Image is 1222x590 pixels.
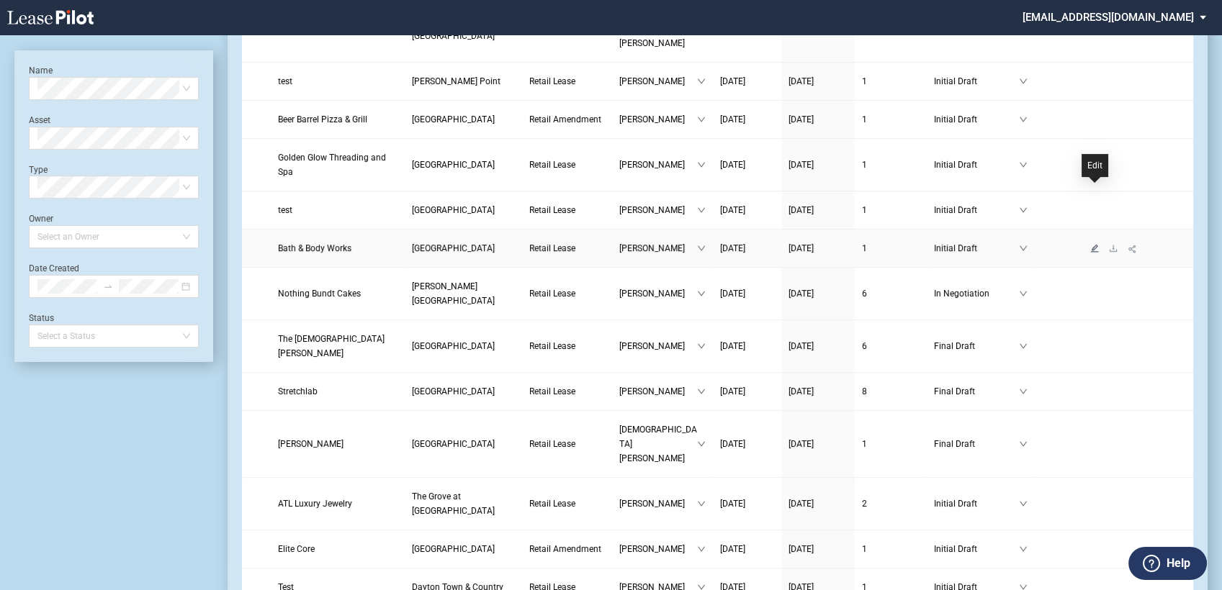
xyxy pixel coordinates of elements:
[412,241,515,255] a: [GEOGRAPHIC_DATA]
[412,339,515,353] a: [GEOGRAPHIC_DATA]
[862,341,867,351] span: 6
[29,165,48,175] label: Type
[278,499,352,509] span: ATL Luxury Jewelry
[862,112,920,127] a: 1
[619,384,697,399] span: [PERSON_NAME]
[529,386,575,396] span: Retail Lease
[720,203,774,217] a: [DATE]
[1085,243,1104,253] a: edit
[412,386,495,396] span: StoneRidge Plaza
[789,158,848,172] a: [DATE]
[789,386,814,396] span: [DATE]
[720,286,774,301] a: [DATE]
[862,76,867,86] span: 1
[529,114,601,124] span: Retail Amendment
[412,114,495,124] span: Easton Square
[789,341,814,351] span: [DATE]
[529,160,575,170] span: Retail Lease
[862,160,867,170] span: 1
[1082,154,1108,177] div: Edit
[934,112,1019,127] span: Initial Draft
[412,74,515,88] a: [PERSON_NAME] Point
[619,286,697,301] span: [PERSON_NAME]
[862,544,867,554] span: 1
[862,499,867,509] span: 2
[697,440,706,448] span: down
[862,437,920,451] a: 1
[862,439,867,449] span: 1
[278,205,292,215] span: test
[789,160,814,170] span: [DATE]
[619,241,697,255] span: [PERSON_NAME]
[1019,206,1028,214] span: down
[697,160,706,169] span: down
[1090,244,1099,253] span: edit
[278,76,292,86] span: test
[789,544,814,554] span: [DATE]
[862,289,867,299] span: 6
[278,243,351,253] span: Bath & Body Works
[412,158,515,172] a: [GEOGRAPHIC_DATA]
[529,289,575,299] span: Retail Lease
[278,114,367,124] span: Beer Barrel Pizza & Grill
[1019,289,1028,298] span: down
[720,243,745,253] span: [DATE]
[619,496,697,511] span: [PERSON_NAME]
[619,74,697,88] span: [PERSON_NAME]
[934,158,1019,172] span: Initial Draft
[412,437,515,451] a: [GEOGRAPHIC_DATA]
[720,439,745,449] span: [DATE]
[529,544,601,554] span: Retail Amendment
[1128,244,1138,254] span: share-alt
[278,544,315,554] span: Elite Core
[529,286,605,301] a: Retail Lease
[412,341,495,351] span: WestPointe Plaza
[278,150,397,179] a: Golden Glow Threading and Spa
[697,342,706,350] span: down
[412,205,495,215] span: Easton Square
[412,243,495,253] span: Cross Creek
[1019,77,1028,86] span: down
[412,281,495,306] span: Hartwell Village
[789,496,848,511] a: [DATE]
[697,387,706,396] span: down
[862,542,920,556] a: 1
[278,153,386,177] span: Golden Glow Threading and Spa
[278,286,397,301] a: Nothing Bundt Cakes
[278,542,397,556] a: Elite Core
[278,203,397,217] a: test
[934,542,1019,556] span: Initial Draft
[720,384,774,399] a: [DATE]
[529,112,605,127] a: Retail Amendment
[278,241,397,255] a: Bath & Body Works
[103,281,113,291] span: to
[1019,160,1028,169] span: down
[103,281,113,291] span: swap-right
[1109,244,1118,253] span: download
[29,115,50,125] label: Asset
[529,74,605,88] a: Retail Lease
[720,542,774,556] a: [DATE]
[412,279,515,308] a: [PERSON_NAME][GEOGRAPHIC_DATA]
[934,241,1019,255] span: Initial Draft
[862,386,867,396] span: 8
[1019,115,1028,124] span: down
[720,289,745,299] span: [DATE]
[278,289,361,299] span: Nothing Bundt Cakes
[278,74,397,88] a: test
[862,158,920,172] a: 1
[862,339,920,353] a: 6
[1128,547,1207,580] button: Help
[934,496,1019,511] span: Initial Draft
[529,341,575,351] span: Retail Lease
[789,339,848,353] a: [DATE]
[529,205,575,215] span: Retail Lease
[529,499,575,509] span: Retail Lease
[529,158,605,172] a: Retail Lease
[720,158,774,172] a: [DATE]
[278,386,318,396] span: Stretchlab
[789,203,848,217] a: [DATE]
[789,439,814,449] span: [DATE]
[412,542,515,556] a: [GEOGRAPHIC_DATA]
[619,112,697,127] span: [PERSON_NAME]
